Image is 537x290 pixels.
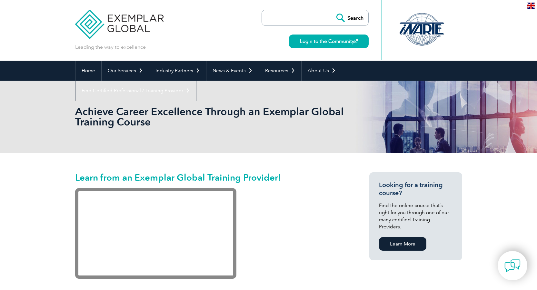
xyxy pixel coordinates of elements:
h3: Looking for a training course? [379,181,452,197]
a: About Us [302,61,342,81]
a: Find Certified Professional / Training Provider [75,81,196,101]
h2: Learn from an Exemplar Global Training Provider! [75,172,346,183]
input: Search [333,10,368,25]
a: Resources [259,61,301,81]
p: Find the online course that’s right for you through one of our many certified Training Providers. [379,202,452,230]
img: open_square.png [354,39,358,43]
p: Leading the way to excellence [75,44,146,51]
img: en [527,3,535,9]
a: Industry Partners [149,61,206,81]
a: Learn More [379,237,426,251]
a: Home [75,61,101,81]
a: Login to the Community [289,35,369,48]
a: Our Services [102,61,149,81]
iframe: Recognized Training Provider Graduates: World of Opportunities [75,188,236,279]
h2: Achieve Career Excellence Through an Exemplar Global Training Course [75,106,346,127]
img: contact-chat.png [504,258,521,274]
a: News & Events [206,61,259,81]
